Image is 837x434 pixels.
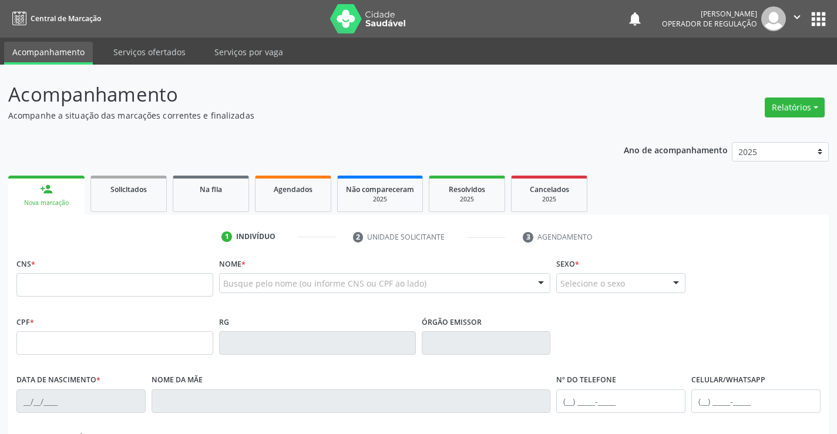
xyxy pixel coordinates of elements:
div: 2025 [520,195,579,204]
label: RG [219,313,229,331]
label: Nome [219,255,246,273]
label: Nº do Telefone [556,371,616,389]
button: notifications [627,11,643,27]
a: Serviços ofertados [105,42,194,62]
label: Sexo [556,255,579,273]
label: CPF [16,313,34,331]
a: Serviços por vaga [206,42,291,62]
label: Nome da mãe [152,371,203,389]
button: Relatórios [765,97,825,117]
div: person_add [40,183,53,196]
input: (__) _____-_____ [691,389,821,413]
div: 1 [221,231,232,242]
a: Central de Marcação [8,9,101,28]
span: Busque pelo nome (ou informe CNS ou CPF ao lado) [223,277,426,290]
button: apps [808,9,829,29]
span: Selecione o sexo [560,277,625,290]
input: __/__/____ [16,389,146,413]
label: CNS [16,255,35,273]
p: Acompanhe a situação das marcações correntes e finalizadas [8,109,583,122]
span: Agendados [274,184,312,194]
p: Acompanhamento [8,80,583,109]
div: 2025 [346,195,414,204]
span: Cancelados [530,184,569,194]
i:  [791,11,804,23]
span: Na fila [200,184,222,194]
a: Acompanhamento [4,42,93,65]
input: (__) _____-_____ [556,389,685,413]
img: img [761,6,786,31]
label: Celular/WhatsApp [691,371,765,389]
span: Solicitados [110,184,147,194]
div: [PERSON_NAME] [662,9,757,19]
span: Central de Marcação [31,14,101,23]
span: Operador de regulação [662,19,757,29]
label: Órgão emissor [422,313,482,331]
div: Indivíduo [236,231,275,242]
div: 2025 [438,195,496,204]
span: Não compareceram [346,184,414,194]
p: Ano de acompanhamento [624,142,728,157]
button:  [786,6,808,31]
span: Resolvidos [449,184,485,194]
div: Nova marcação [16,199,76,207]
label: Data de nascimento [16,371,100,389]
